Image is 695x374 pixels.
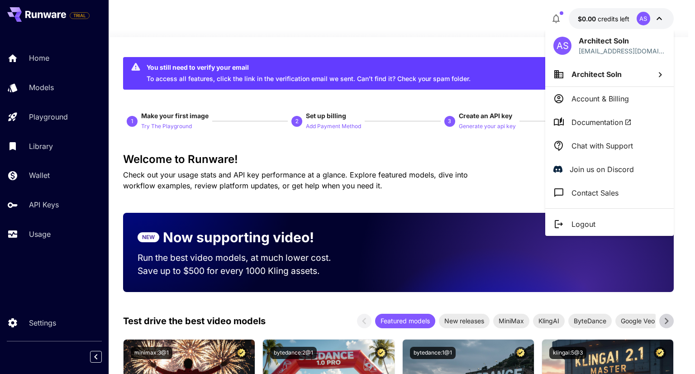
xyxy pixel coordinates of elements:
[571,140,633,151] p: Chat with Support
[571,187,619,198] p: Contact Sales
[579,35,666,46] p: Architect Soln
[571,117,632,128] span: Documentation
[545,62,674,86] button: Architect Soln
[570,164,634,175] p: Join us on Discord
[553,37,571,55] div: AS
[579,46,666,56] p: [EMAIL_ADDRESS][DOMAIN_NAME]
[571,93,629,104] p: Account & Billing
[579,46,666,56] div: architechsoln@gmail.com
[571,219,595,230] p: Logout
[571,70,622,79] span: Architect Soln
